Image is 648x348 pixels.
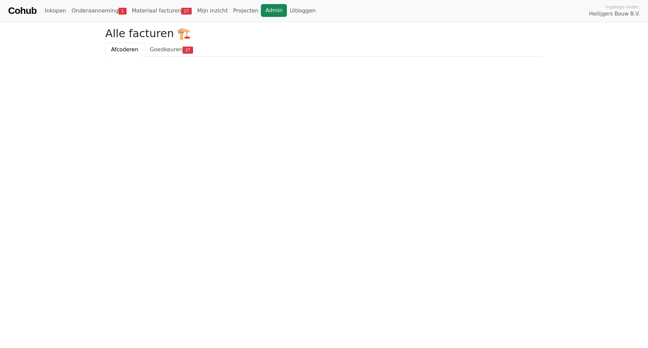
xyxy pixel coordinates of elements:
[118,8,126,15] span: 1
[181,8,192,15] span: 27
[69,4,129,18] a: Onderaanneming1
[8,3,36,19] a: Cohub
[589,10,640,18] span: Heilijgers Bouw B.V.
[42,4,69,18] a: Inkopen
[194,4,231,18] a: Mijn inzicht
[231,4,261,18] a: Projecten
[105,43,144,57] a: Afcoderen
[111,46,138,53] span: Afcoderen
[287,4,318,18] a: Uitloggen
[105,27,543,40] h2: Alle facturen 🏗️
[183,47,193,53] span: 27
[129,4,195,18] a: Materiaal facturen27
[261,4,287,17] a: Admin
[150,46,183,53] span: Goedkeuren
[144,43,199,57] a: Goedkeuren27
[605,4,640,10] span: Ingelogd onder:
